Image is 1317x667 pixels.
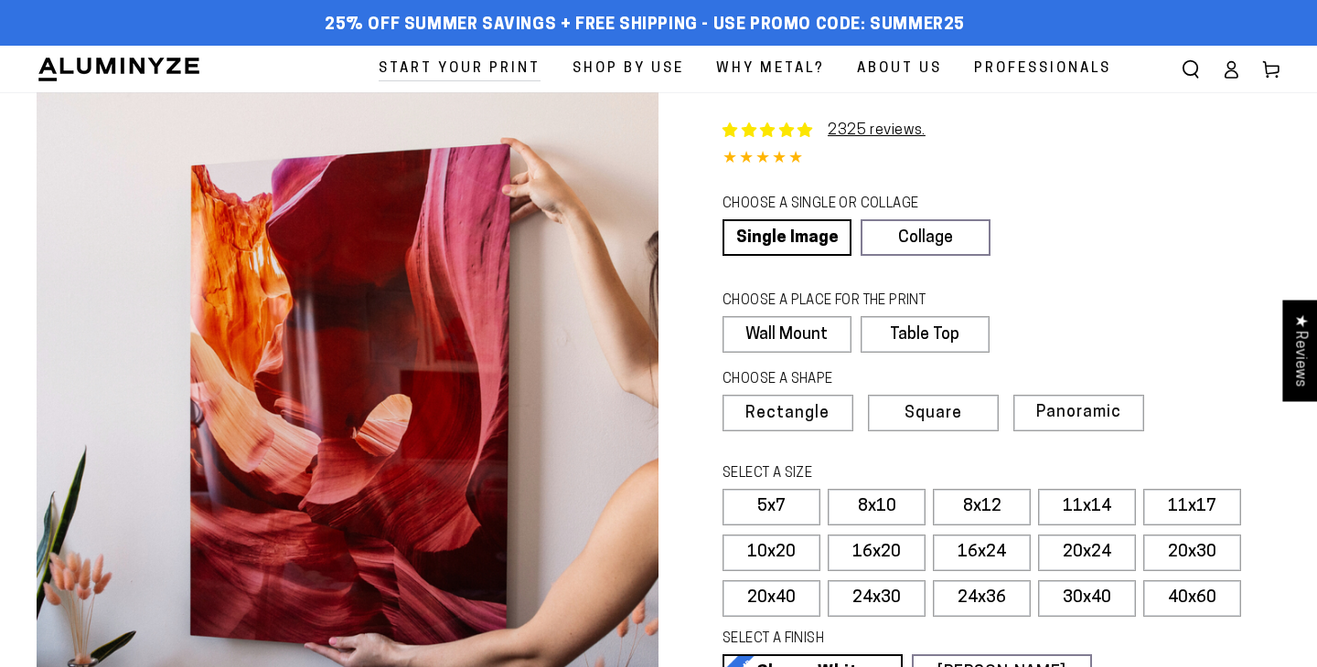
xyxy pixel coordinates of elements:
a: About Us [843,46,956,92]
label: 20x30 [1143,535,1241,571]
label: 24x30 [828,580,926,617]
a: Start Your Print [365,46,554,92]
span: Rectangle [745,406,830,422]
a: Shop By Use [559,46,698,92]
legend: CHOOSE A PLACE FOR THE PRINT [723,291,972,312]
label: 16x24 [933,535,1031,571]
div: 4.85 out of 5.0 stars [723,146,1280,173]
label: 24x36 [933,580,1031,617]
div: Click to open Judge.me floating reviews tab [1282,300,1317,401]
legend: SELECT A FINISH [723,630,1050,650]
label: 11x14 [1038,489,1136,525]
label: 5x7 [723,489,820,525]
label: Table Top [861,316,990,353]
a: Single Image [723,219,851,256]
label: 20x40 [723,580,820,617]
label: 16x20 [828,535,926,571]
a: Why Metal? [702,46,839,92]
span: Why Metal? [716,57,825,81]
label: Wall Mount [723,316,851,353]
label: 10x20 [723,535,820,571]
legend: SELECT A SIZE [723,464,1050,484]
legend: CHOOSE A SINGLE OR COLLAGE [723,195,973,215]
legend: CHOOSE A SHAPE [723,370,975,390]
span: Panoramic [1036,404,1121,421]
a: Professionals [960,46,1125,92]
span: Square [905,406,962,422]
a: 2325 reviews. [723,120,926,142]
label: 40x60 [1143,580,1241,617]
span: About Us [857,57,942,81]
summary: Search our site [1171,49,1211,90]
label: 30x40 [1038,580,1136,617]
label: 8x12 [933,489,1031,525]
label: 11x17 [1143,489,1241,525]
span: Shop By Use [573,57,684,81]
a: 2325 reviews. [828,123,926,138]
span: Professionals [974,57,1111,81]
a: Collage [861,219,990,256]
span: Start Your Print [379,57,541,81]
span: 25% off Summer Savings + Free Shipping - Use Promo Code: SUMMER25 [325,16,965,36]
img: Aluminyze [37,56,201,83]
label: 8x10 [828,489,926,525]
label: 20x24 [1038,535,1136,571]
